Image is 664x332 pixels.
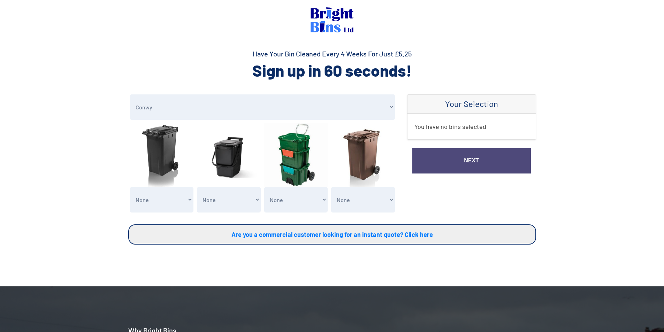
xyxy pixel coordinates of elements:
[414,121,529,132] p: You have no bins selected
[128,224,536,245] a: Are you a commercial customer looking for an instant quote? Click here
[331,123,395,187] img: garden.jpg
[130,123,194,187] img: general.jpg
[128,60,536,81] h2: Sign up in 60 seconds!
[128,49,536,59] h4: Have Your Bin Cleaned Every 4 Weeks For Just £5.25
[414,99,529,109] h4: Your Selection
[197,123,261,187] img: food.jpg
[264,123,328,187] img: recycling.jpg
[412,148,531,173] a: Next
